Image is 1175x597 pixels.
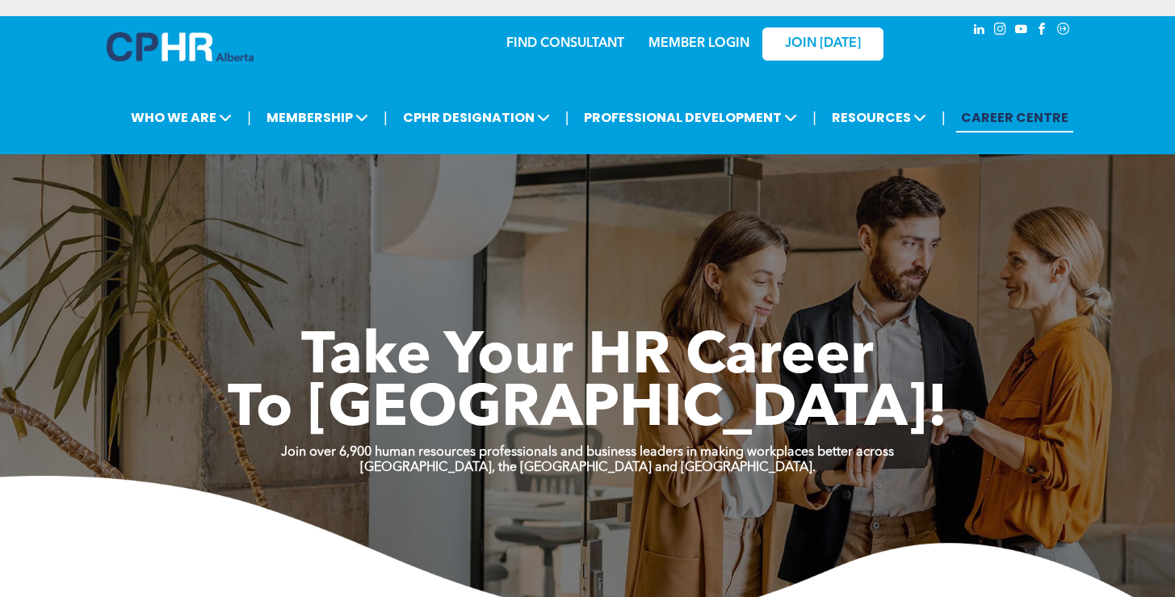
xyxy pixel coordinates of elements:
span: To [GEOGRAPHIC_DATA]! [228,381,948,439]
span: RESOURCES [827,103,931,132]
span: JOIN [DATE] [785,36,861,52]
a: facebook [1034,20,1051,42]
li: | [942,101,946,134]
img: A blue and white logo for cp alberta [107,32,254,61]
span: PROFESSIONAL DEVELOPMENT [579,103,802,132]
a: CAREER CENTRE [956,103,1073,132]
a: MEMBER LOGIN [648,37,749,50]
span: Take Your HR Career [301,329,874,387]
li: | [384,101,388,134]
a: JOIN [DATE] [762,27,883,61]
li: | [247,101,251,134]
span: CPHR DESIGNATION [398,103,555,132]
a: youtube [1013,20,1030,42]
a: instagram [992,20,1009,42]
span: WHO WE ARE [126,103,237,132]
a: Social network [1055,20,1072,42]
a: linkedin [971,20,988,42]
li: | [565,101,569,134]
li: | [812,101,816,134]
span: MEMBERSHIP [262,103,373,132]
strong: [GEOGRAPHIC_DATA], the [GEOGRAPHIC_DATA] and [GEOGRAPHIC_DATA]. [360,461,816,474]
strong: Join over 6,900 human resources professionals and business leaders in making workplaces better ac... [281,446,894,459]
a: FIND CONSULTANT [506,37,624,50]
